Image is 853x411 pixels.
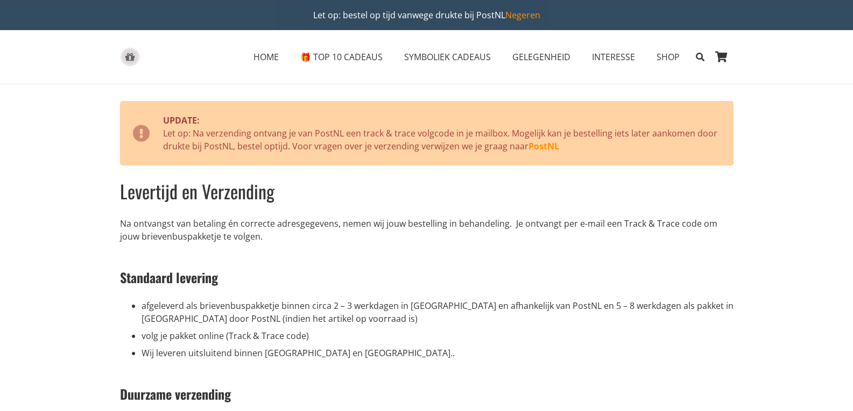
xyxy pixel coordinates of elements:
[120,268,218,287] strong: Standaard levering
[512,51,570,63] span: GELEGENHEID
[163,114,200,126] b: UPDATE:
[243,44,290,70] a: HOMEHOME Menu
[710,30,734,84] a: Winkelwagen
[120,48,140,67] a: gift-box-icon-grey-inspirerendwinkelen
[646,44,690,70] a: SHOPSHOP Menu
[592,51,635,63] span: INTERESSE
[120,217,734,243] p: Na ontvangst van betaling én correcte adresgegevens, nemen wij jouw bestelling in behandeling. Je...
[120,384,231,403] strong: Duurzame verzending
[690,44,709,70] a: Zoeken
[163,114,721,153] p: Let op: Na verzending ontvang je van PostNL een track & trace volgcode in je mailbox. Mogelijk ka...
[581,44,646,70] a: INTERESSEINTERESSE Menu
[290,44,393,70] a: 🎁 TOP 10 CADEAUS🎁 TOP 10 CADEAUS Menu
[120,178,734,204] h2: Levertijd en Verzending
[142,347,734,359] li: Wij leveren uitsluitend binnen [GEOGRAPHIC_DATA] en [GEOGRAPHIC_DATA]..
[528,140,559,152] a: PostNL
[253,51,279,63] span: HOME
[142,299,734,325] li: afgeleverd als brievenbuspakketje binnen circa 2 – 3 werkdagen in [GEOGRAPHIC_DATA] en afhankelij...
[505,9,540,21] a: Negeren
[300,51,383,63] span: 🎁 TOP 10 CADEAUS
[502,44,581,70] a: GELEGENHEIDGELEGENHEID Menu
[142,329,734,342] li: volg je pakket online (Track & Trace code)
[657,51,680,63] span: SHOP
[393,44,502,70] a: SYMBOLIEK CADEAUSSYMBOLIEK CADEAUS Menu
[404,51,491,63] span: SYMBOLIEK CADEAUS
